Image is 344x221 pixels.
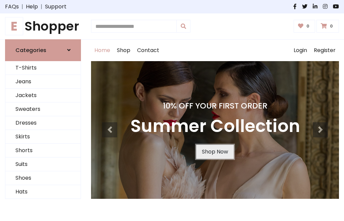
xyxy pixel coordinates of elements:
a: Categories [5,39,81,61]
a: Jeans [5,75,81,89]
a: Home [91,40,114,61]
span: E [5,17,23,35]
a: 0 [316,20,339,33]
h3: Summer Collection [130,116,300,137]
a: Shop Now [196,145,234,159]
a: Skirts [5,130,81,144]
a: Shorts [5,144,81,158]
a: Dresses [5,116,81,130]
a: Login [290,40,310,61]
a: Register [310,40,339,61]
a: 0 [294,20,315,33]
a: Hats [5,185,81,199]
a: Shoes [5,171,81,185]
h6: Categories [15,47,46,53]
a: Jackets [5,89,81,102]
span: 0 [305,23,311,29]
a: Contact [134,40,163,61]
span: | [19,3,26,11]
a: Help [26,3,38,11]
a: T-Shirts [5,61,81,75]
a: Shop [114,40,134,61]
a: Support [45,3,67,11]
a: Suits [5,158,81,171]
a: EShopper [5,19,81,34]
a: Sweaters [5,102,81,116]
h4: 10% Off Your First Order [130,101,300,110]
span: 0 [328,23,335,29]
span: | [38,3,45,11]
a: FAQs [5,3,19,11]
h1: Shopper [5,19,81,34]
